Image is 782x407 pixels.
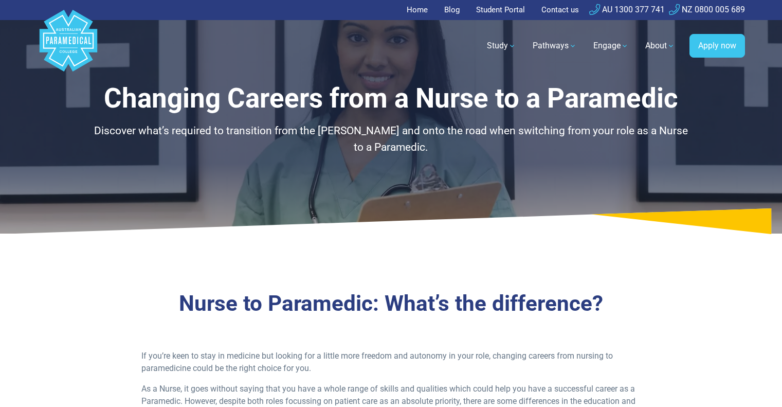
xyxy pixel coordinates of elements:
[141,351,613,373] span: If you’re keen to stay in medicine but looking for a little more freedom and autonomy in your rol...
[689,34,745,58] a: Apply now
[481,31,522,60] a: Study
[639,31,681,60] a: About
[90,82,692,115] h1: Changing Careers from a Nurse to a Paramedic
[587,31,635,60] a: Engage
[38,20,99,72] a: Australian Paramedical College
[90,291,692,317] h3: Nurse to Paramedic: What’s the difference?
[526,31,583,60] a: Pathways
[669,5,745,14] a: NZ 0800 005 689
[94,125,688,153] span: Discover what’s required to transition from the [PERSON_NAME] and onto the road when switching fr...
[589,5,665,14] a: AU 1300 377 741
